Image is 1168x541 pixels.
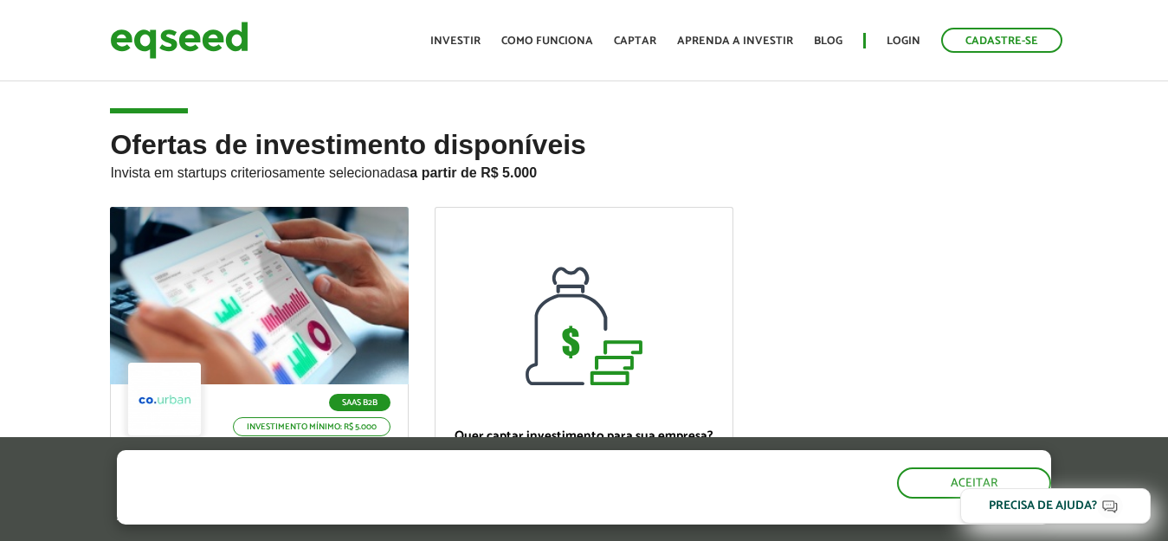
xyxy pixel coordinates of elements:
[110,160,1057,181] p: Invista em startups criteriosamente selecionadas
[501,35,593,47] a: Como funciona
[941,28,1062,53] a: Cadastre-se
[117,450,678,504] h5: O site da EqSeed utiliza cookies para melhorar sua navegação.
[345,510,545,525] a: política de privacidade e de cookies
[614,35,656,47] a: Captar
[117,508,678,525] p: Ao clicar em "aceitar", você aceita nossa .
[814,35,842,47] a: Blog
[410,165,537,180] strong: a partir de R$ 5.000
[677,35,793,47] a: Aprenda a investir
[329,394,390,411] p: SaaS B2B
[887,35,920,47] a: Login
[110,130,1057,207] h2: Ofertas de investimento disponíveis
[453,428,715,444] p: Quer captar investimento para sua empresa?
[430,35,481,47] a: Investir
[233,417,390,436] p: Investimento mínimo: R$ 5.000
[897,467,1051,499] button: Aceitar
[110,17,248,63] img: EqSeed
